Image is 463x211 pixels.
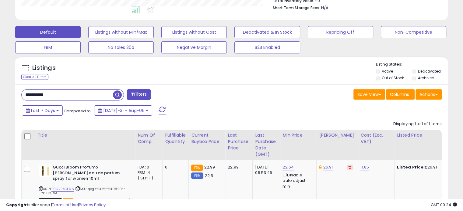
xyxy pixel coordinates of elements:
[15,41,81,53] button: FBM
[53,165,127,183] b: Gucci Bloom Profumo [PERSON_NAME] eau de parfum spray for women 10ml
[138,170,158,175] div: FBM: 4
[127,89,151,100] button: Filters
[204,164,215,170] span: 22.99
[431,202,457,208] span: 2025-08-14 09:24 GMT
[376,62,448,67] p: Listing States:
[282,172,312,189] div: Disable auto adjust min
[397,132,450,138] div: Listed Price
[397,165,447,170] div: £26.91
[138,165,158,170] div: FBA: 0
[165,165,184,170] div: 0
[397,164,425,170] b: Listed Price:
[88,26,154,38] button: Listings without Min/Max
[381,26,446,38] button: Non-Competitive
[161,26,227,38] button: Listings without Cost
[165,132,186,145] div: Fulfillable Quantity
[64,108,92,114] span: Compared to:
[308,26,373,38] button: Repricing Off
[234,41,300,53] button: B2B Enabled
[22,105,63,116] button: Last 7 Days
[255,132,277,158] div: Last Purchase Date (GMT)
[234,26,300,38] button: Deactivated & In Stock
[191,132,223,145] div: Current Buybox Price
[255,165,275,175] div: [DATE] 05:53:46
[191,165,202,171] small: FBA
[323,164,333,170] a: 26.91
[32,64,56,72] h5: Listings
[37,132,132,138] div: Title
[15,26,81,38] button: Default
[52,202,78,208] a: Terms of Use
[282,132,314,138] div: Min Price
[6,202,106,208] div: seller snap | |
[51,186,74,192] a: B0CVR4GF96
[228,132,250,151] div: Last Purchase Price
[191,172,203,179] small: FBM
[138,132,160,145] div: Num of Comp.
[63,198,73,203] span: FBA
[390,91,409,97] span: Columns
[103,107,145,114] span: [DATE]-31 - Aug-06
[228,165,248,170] div: 22.99
[31,107,55,114] span: Last 7 Days
[273,5,320,10] b: Short Term Storage Fees:
[161,41,227,53] button: Negative Margin
[416,89,442,100] button: Actions
[21,74,48,80] div: Clear All Filters
[94,105,152,116] button: [DATE]-31 - Aug-06
[393,121,442,127] div: Displaying 1 to 1 of 1 items
[382,75,404,80] label: Out of Stock
[79,202,106,208] a: Privacy Policy
[418,75,434,80] label: Archived
[138,175,158,181] div: ( SFP: 1 )
[321,5,328,11] span: N/A
[205,173,213,179] span: 22.5
[360,132,392,145] div: Cost (Exc. VAT)
[418,69,440,74] label: Deactivated
[282,164,294,170] a: 22.64
[6,202,28,208] strong: Copyright
[386,89,415,100] button: Columns
[382,69,393,74] label: Active
[360,164,369,170] a: 11.85
[353,89,385,100] button: Save View
[319,132,355,138] div: [PERSON_NAME]
[39,186,126,196] span: | SKU: qogit-14.22-240829---26.00-VA1
[39,165,51,177] img: 31WLbOeFKEL._SL40_.jpg
[88,41,154,53] button: No sales 30d
[39,198,62,203] span: All listings that are currently out of stock and unavailable for purchase on Amazon
[39,165,130,203] div: ASIN:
